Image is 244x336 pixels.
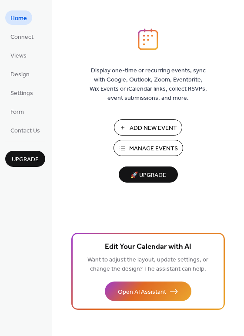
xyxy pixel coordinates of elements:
[105,282,191,301] button: Open AI Assistant
[10,70,30,79] span: Design
[12,155,39,164] span: Upgrade
[105,241,191,253] span: Edit Your Calendar with AI
[5,104,29,119] a: Form
[90,66,207,103] span: Display one-time or recurring events, sync with Google, Outlook, Zoom, Eventbrite, Wix Events or ...
[5,48,32,62] a: Views
[5,151,45,167] button: Upgrade
[5,85,38,100] a: Settings
[5,67,35,81] a: Design
[119,166,178,183] button: 🚀 Upgrade
[5,10,32,25] a: Home
[130,124,177,133] span: Add New Event
[10,14,27,23] span: Home
[10,51,27,61] span: Views
[114,140,183,156] button: Manage Events
[5,29,39,44] a: Connect
[129,144,178,153] span: Manage Events
[118,288,166,297] span: Open AI Assistant
[124,170,173,181] span: 🚀 Upgrade
[114,119,182,136] button: Add New Event
[10,126,40,136] span: Contact Us
[5,123,45,137] a: Contact Us
[87,254,208,275] span: Want to adjust the layout, update settings, or change the design? The assistant can help.
[10,108,24,117] span: Form
[138,28,158,50] img: logo_icon.svg
[10,33,33,42] span: Connect
[10,89,33,98] span: Settings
